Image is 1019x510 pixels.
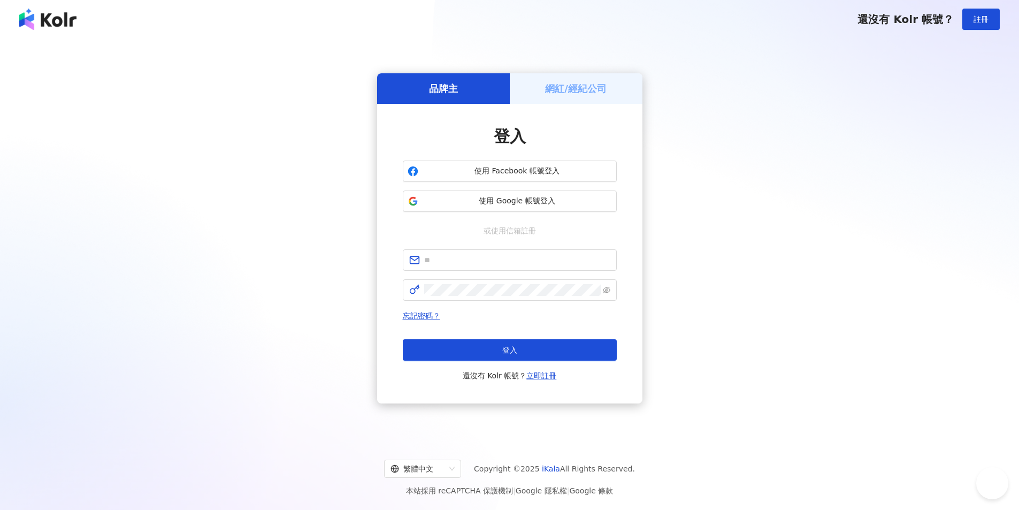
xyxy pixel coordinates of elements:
[542,465,560,473] a: iKala
[976,467,1008,499] iframe: Help Scout Beacon - Open
[567,486,570,495] span: |
[423,166,612,177] span: 使用 Facebook 帳號登入
[962,9,1000,30] button: 註冊
[403,161,617,182] button: 使用 Facebook 帳號登入
[429,82,458,95] h5: 品牌主
[974,15,989,24] span: 註冊
[403,339,617,361] button: 登入
[476,225,543,237] span: 或使用信箱註冊
[403,191,617,212] button: 使用 Google 帳號登入
[603,286,610,294] span: eye-invisible
[502,346,517,354] span: 登入
[390,460,445,477] div: 繁體中文
[403,311,440,320] a: 忘記密碼？
[463,369,557,382] span: 還沒有 Kolr 帳號？
[526,371,556,380] a: 立即註冊
[19,9,76,30] img: logo
[423,196,612,207] span: 使用 Google 帳號登入
[474,462,635,475] span: Copyright © 2025 All Rights Reserved.
[516,486,567,495] a: Google 隱私權
[857,13,954,26] span: 還沒有 Kolr 帳號？
[545,82,607,95] h5: 網紅/經紀公司
[513,486,516,495] span: |
[406,484,613,497] span: 本站採用 reCAPTCHA 保護機制
[494,127,526,146] span: 登入
[569,486,613,495] a: Google 條款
